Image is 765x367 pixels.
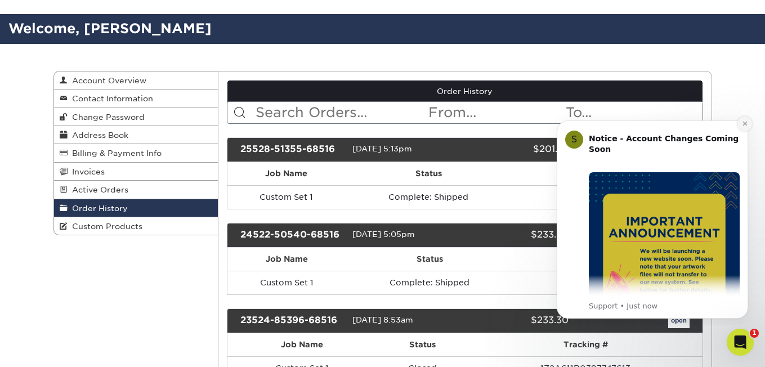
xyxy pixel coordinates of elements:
[227,185,346,209] td: Custom Set 1
[54,163,218,181] a: Invoices
[512,162,703,185] th: Tracking #
[54,181,218,199] a: Active Orders
[457,228,577,243] div: $233.30
[68,185,128,194] span: Active Orders
[232,314,352,328] div: 23524-85396-68516
[54,144,218,162] a: Billing & Payment Info
[750,329,759,338] span: 1
[540,110,765,325] iframe: Intercom notifications message
[346,248,513,271] th: Status
[68,131,128,140] span: Address Book
[54,217,218,235] a: Custom Products
[68,167,105,176] span: Invoices
[68,94,153,103] span: Contact Information
[232,228,352,243] div: 24522-50540-68516
[377,333,469,356] th: Status
[457,314,577,328] div: $233.30
[227,271,346,294] td: Custom Set 1
[346,271,513,294] td: Complete: Shipped
[68,222,142,231] span: Custom Products
[254,102,427,123] input: Search Orders...
[565,102,702,123] input: To...
[727,329,754,356] iframe: Intercom live chat
[352,315,413,324] span: [DATE] 8:53am
[68,113,145,122] span: Change Password
[469,333,703,356] th: Tracking #
[227,162,346,185] th: Job Name
[54,108,218,126] a: Change Password
[352,230,415,239] span: [DATE] 5:05pm
[346,162,512,185] th: Status
[457,142,577,157] div: $201.72
[227,248,346,271] th: Job Name
[54,71,218,89] a: Account Overview
[68,204,128,213] span: Order History
[54,199,218,217] a: Order History
[54,126,218,144] a: Address Book
[68,149,162,158] span: Billing & Payment Info
[346,185,512,209] td: Complete: Shipped
[54,89,218,108] a: Contact Information
[513,271,703,294] td: 1Z2A611R0392969517
[513,248,703,271] th: Tracking #
[227,80,703,102] a: Order History
[227,333,377,356] th: Job Name
[427,102,565,123] input: From...
[232,142,352,157] div: 25528-51355-68516
[68,76,146,85] span: Account Overview
[352,144,412,153] span: [DATE] 5:13pm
